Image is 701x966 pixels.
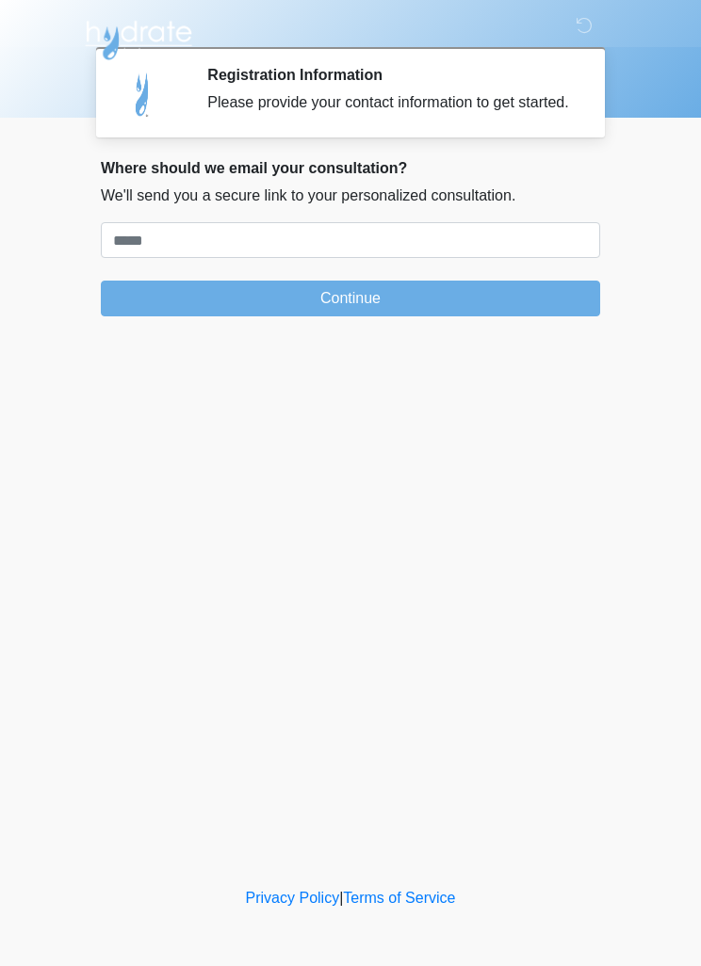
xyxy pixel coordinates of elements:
[115,66,171,122] img: Agent Avatar
[101,159,600,177] h2: Where should we email your consultation?
[246,890,340,906] a: Privacy Policy
[101,185,600,207] p: We'll send you a secure link to your personalized consultation.
[343,890,455,906] a: Terms of Service
[82,14,195,61] img: Hydrate IV Bar - Scottsdale Logo
[207,91,572,114] div: Please provide your contact information to get started.
[101,281,600,316] button: Continue
[339,890,343,906] a: |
